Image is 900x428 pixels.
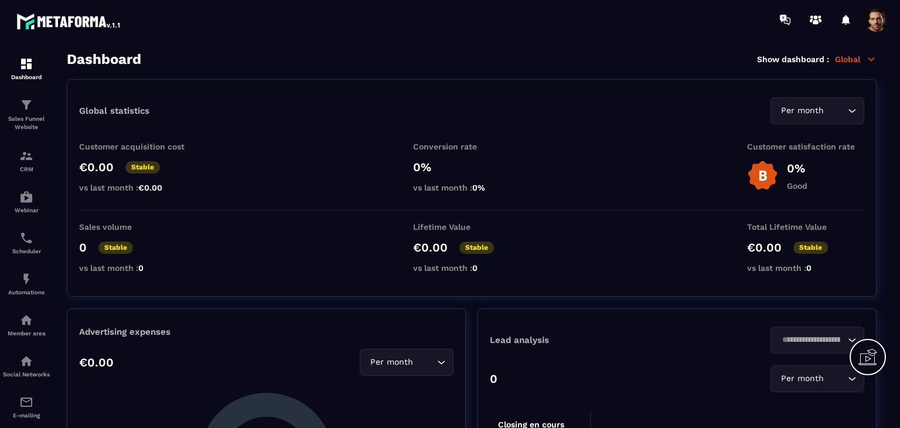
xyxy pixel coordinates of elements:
img: formation [19,98,33,112]
a: emailemailE-mailing [3,386,50,427]
p: Automations [3,289,50,295]
img: scheduler [19,231,33,245]
a: formationformationCRM [3,140,50,181]
span: €0.00 [138,183,162,192]
img: formation [19,149,33,163]
p: vs last month : [747,263,864,273]
a: automationsautomationsAutomations [3,263,50,304]
input: Search for option [778,334,845,347]
img: automations [19,190,33,204]
p: vs last month : [79,263,196,273]
img: logo [16,11,122,32]
div: Search for option [360,349,454,376]
img: email [19,395,33,409]
span: Per month [778,372,826,385]
p: Conversion rate [413,142,530,151]
p: Customer satisfaction rate [747,142,864,151]
p: CRM [3,166,50,172]
p: Dashboard [3,74,50,80]
input: Search for option [826,104,845,117]
a: formationformationDashboard [3,48,50,89]
div: Search for option [771,327,864,354]
p: Stable [793,242,828,254]
img: social-network [19,354,33,368]
p: 0 [79,240,87,254]
p: Sales Funnel Website [3,115,50,131]
p: Stable [459,242,494,254]
input: Search for option [415,356,434,369]
p: vs last month : [413,263,530,273]
span: 0 [806,263,812,273]
p: Member area [3,330,50,337]
p: Scheduler [3,248,50,254]
a: formationformationSales Funnel Website [3,89,50,140]
p: Customer acquisition cost [79,142,196,151]
span: Per month [778,104,826,117]
span: 0 [138,263,144,273]
p: Lifetime Value [413,222,530,232]
p: Webinar [3,207,50,213]
span: 0 [472,263,478,273]
p: E-mailing [3,412,50,419]
p: Good [787,181,807,191]
p: Total Lifetime Value [747,222,864,232]
p: Sales volume [79,222,196,232]
span: Per month [367,356,415,369]
p: €0.00 [747,240,782,254]
p: Lead analysis [490,335,677,345]
p: Global [835,54,877,64]
img: automations [19,272,33,286]
a: schedulerschedulerScheduler [3,222,50,263]
p: €0.00 [79,355,114,369]
p: Social Networks [3,371,50,378]
img: b-badge-o.b3b20ee6.svg [747,160,778,191]
p: Global statistics [79,106,149,116]
a: social-networksocial-networkSocial Networks [3,345,50,386]
a: automationsautomationsWebinar [3,181,50,222]
a: automationsautomationsMember area [3,304,50,345]
div: Search for option [771,97,864,124]
p: vs last month : [79,183,196,192]
p: Show dashboard : [757,55,829,64]
img: automations [19,313,33,327]
p: 0% [787,161,807,175]
h3: Dashboard [67,51,141,67]
p: 0 [490,372,497,386]
p: 0% [413,160,530,174]
p: Stable [98,242,133,254]
input: Search for option [826,372,845,385]
span: 0% [472,183,485,192]
p: Advertising expenses [79,327,454,337]
p: €0.00 [79,160,114,174]
p: vs last month : [413,183,530,192]
img: formation [19,57,33,71]
p: €0.00 [413,240,448,254]
p: Stable [125,161,160,174]
div: Search for option [771,365,864,392]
